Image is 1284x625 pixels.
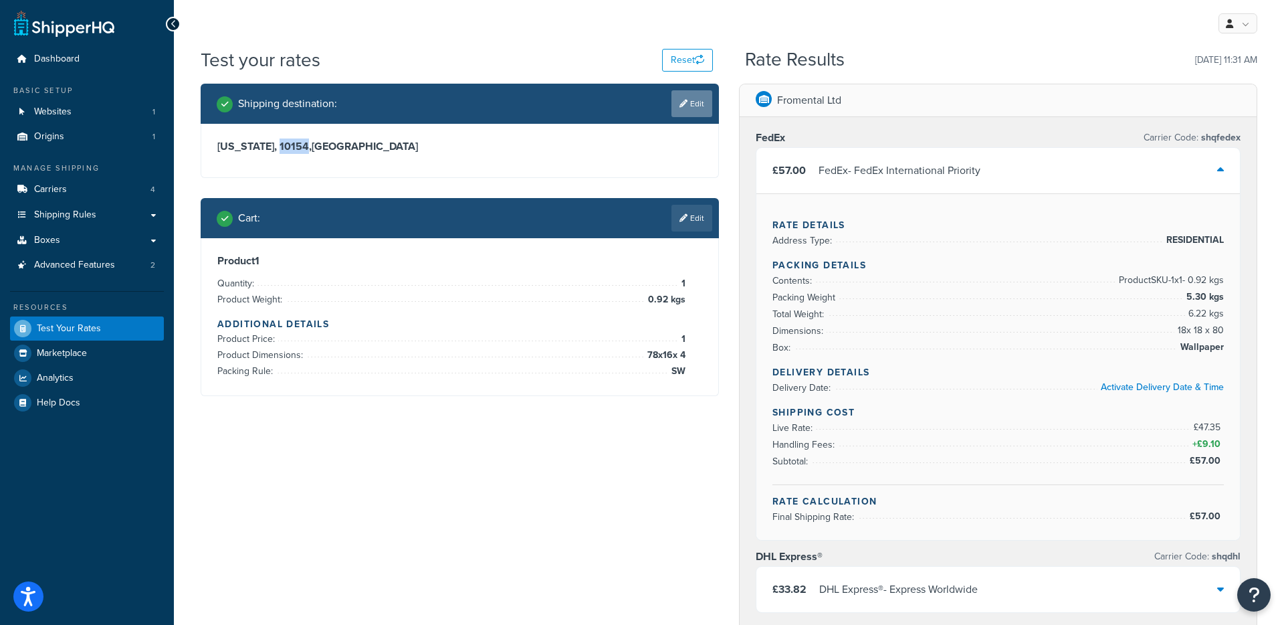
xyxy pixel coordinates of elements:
span: £47.35 [1194,420,1224,434]
li: Websites [10,100,164,124]
span: Packing Rule: [217,364,276,378]
span: 4 [150,184,155,195]
span: Help Docs [37,397,80,409]
span: SW [668,363,685,379]
span: Address Type: [772,234,835,248]
li: Origins [10,124,164,149]
h2: Shipping destination : [238,98,337,110]
h3: [US_STATE], 10154 , [GEOGRAPHIC_DATA] [217,140,702,153]
h4: Rate Calculation [772,495,1224,509]
div: Resources [10,302,164,313]
span: Product Price: [217,332,278,346]
a: Test Your Rates [10,317,164,341]
span: Shipping Rules [34,209,96,221]
h4: Rate Details [772,218,1224,232]
span: Contents: [772,274,815,288]
span: + [1190,436,1224,452]
span: Origins [34,131,64,143]
span: Delivery Date: [772,381,834,395]
span: Carriers [34,184,67,195]
span: Test Your Rates [37,323,101,335]
h3: FedEx [756,131,785,145]
a: Marketplace [10,341,164,365]
a: Boxes [10,228,164,253]
span: 6.22 kgs [1185,306,1224,322]
a: Shipping Rules [10,203,164,228]
span: £57.00 [772,163,806,178]
span: Total Weight: [772,307,827,321]
div: DHL Express® - Express Worldwide [819,580,978,599]
h3: DHL Express® [756,550,823,563]
span: 78 x 16 x 4 [644,347,685,363]
span: Websites [34,106,72,118]
div: Manage Shipping [10,163,164,174]
button: Reset [662,49,713,72]
h4: Packing Details [772,258,1224,272]
li: Carriers [10,177,164,202]
span: shqdhl [1209,549,1241,563]
span: £9.10 [1197,437,1224,451]
a: Edit [671,205,712,232]
h3: Product 1 [217,254,702,268]
h4: Shipping Cost [772,406,1224,420]
span: 1 [152,131,155,143]
span: Analytics [37,373,74,384]
span: Subtotal: [772,454,811,468]
span: Boxes [34,235,60,246]
span: £57.00 [1190,454,1224,468]
span: Marketplace [37,348,87,359]
span: Product Dimensions: [217,348,306,362]
span: Live Rate: [772,421,816,435]
h4: Additional Details [217,317,702,331]
a: Edit [671,90,712,117]
span: £57.00 [1190,509,1224,523]
span: Box: [772,341,794,355]
span: 1 [152,106,155,118]
button: Open Resource Center [1237,578,1271,612]
span: RESIDENTIAL [1163,232,1224,248]
a: Help Docs [10,391,164,415]
a: Websites1 [10,100,164,124]
span: Advanced Features [34,260,115,271]
h4: Delivery Details [772,365,1224,379]
a: Advanced Features2 [10,253,164,278]
span: 5.30 kgs [1183,289,1224,305]
span: 2 [150,260,155,271]
p: Fromental Ltd [777,91,841,110]
span: £33.82 [772,582,807,597]
span: 18 x 18 x 80 [1174,323,1224,339]
p: [DATE] 11:31 AM [1195,51,1257,70]
a: Dashboard [10,47,164,72]
div: FedEx - FedEx International Priority [819,161,980,180]
span: 0.92 kgs [645,292,685,308]
span: Quantity: [217,276,257,290]
div: Basic Setup [10,85,164,96]
span: Packing Weight [772,290,839,304]
span: Wallpaper [1177,339,1224,355]
a: Origins1 [10,124,164,149]
li: Advanced Features [10,253,164,278]
a: Activate Delivery Date & Time [1101,380,1224,394]
h2: Rate Results [745,50,845,70]
h1: Test your rates [201,47,320,73]
a: Analytics [10,366,164,390]
a: Carriers4 [10,177,164,202]
span: Product SKU-1 x 1 - 0.92 kgs [1115,272,1224,288]
span: Final Shipping Rate: [772,510,857,524]
span: Dashboard [34,54,80,65]
h2: Cart : [238,212,260,224]
span: Handling Fees: [772,438,838,452]
span: Dimensions: [772,324,827,338]
span: 1 [678,331,685,347]
span: 1 [678,276,685,292]
p: Carrier Code: [1144,128,1241,147]
p: Carrier Code: [1154,547,1241,566]
span: shqfedex [1198,130,1241,145]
